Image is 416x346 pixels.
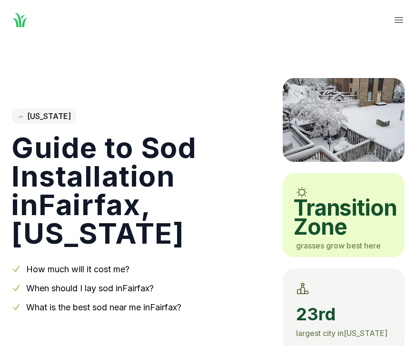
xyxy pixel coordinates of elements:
[11,109,77,124] a: [US_STATE]
[283,78,405,162] img: A picture of Fairfax
[26,302,181,312] a: What is the best sod near me inFairfax?
[26,264,129,274] a: How much will it cost me?
[293,198,391,236] span: transition zone
[296,305,391,324] span: 23rd
[296,328,387,338] span: largest city in [US_STATE]
[17,115,23,118] img: Virginia state outline
[11,133,267,247] h1: Guide to Sod Installation in Fairfax , [US_STATE]
[26,283,154,293] a: When should I lay sod inFairfax?
[296,241,381,250] span: grasses grow best here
